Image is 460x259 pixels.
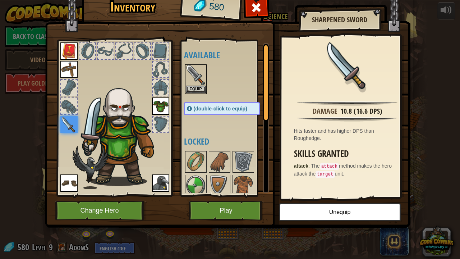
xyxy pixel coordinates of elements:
div: 10.8 (16.6 DPS) [340,106,382,117]
button: Unequip [279,203,401,221]
img: portrait.png [210,176,230,196]
img: portrait.png [186,176,206,196]
img: hr.png [297,101,397,106]
div: Hits faster and has higher DPS than Roughedge. [294,127,405,142]
img: hr.png [297,117,397,122]
h2: Sharpened Sword [306,16,373,24]
button: Play [189,201,264,221]
img: portrait.png [60,174,78,192]
img: portrait.png [186,65,206,85]
span: (double-click to equip) [194,106,247,112]
span: : [308,163,311,169]
img: portrait.png [152,97,169,115]
img: portrait.png [210,152,230,172]
button: Change Hero [55,201,146,221]
strong: attack [294,163,308,169]
button: Equip [186,86,206,93]
img: portrait.png [186,152,206,172]
img: portrait.png [60,42,78,60]
code: target [316,171,335,178]
img: portrait.png [233,152,253,172]
img: portrait.png [324,42,371,89]
code: attack [320,163,339,170]
img: raven-paper-doll.png [73,146,108,189]
h4: Locked [184,137,274,146]
div: Damage [313,106,337,117]
img: portrait.png [60,61,78,78]
h4: Available [184,50,274,60]
h3: Skills Granted [294,149,405,159]
img: portrait.png [60,116,78,133]
img: portrait.png [152,174,169,192]
img: portrait.png [233,176,253,196]
span: The method makes the hero attack the unit. [294,163,392,177]
img: goliath_hair.png [78,81,166,186]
